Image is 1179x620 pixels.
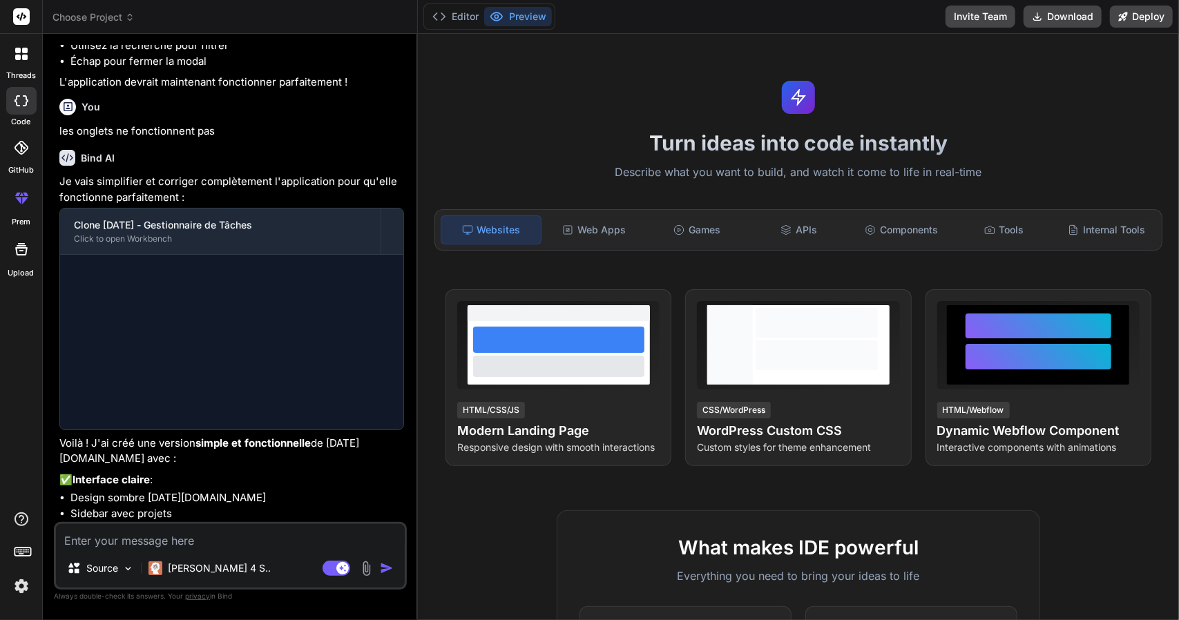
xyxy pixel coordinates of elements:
div: APIs [749,215,849,244]
h1: Turn ideas into code instantly [426,130,1171,155]
img: Claude 4 Sonnet [148,561,162,575]
img: icon [380,561,394,575]
h6: You [82,100,100,114]
span: Choose Project [52,10,135,24]
button: Invite Team [946,6,1015,28]
li: Sidebar avec projets [70,506,404,522]
label: prem [12,216,30,228]
p: Always double-check its answers. Your in Bind [54,590,407,603]
img: settings [10,574,33,598]
div: CSS/WordPress [697,402,771,418]
li: Utilisez la recherche pour filtrer [70,38,404,54]
p: Everything you need to bring your ideas to life [579,568,1017,584]
h4: WordPress Custom CSS [697,421,899,440]
p: Source [86,561,118,575]
div: Web Apps [544,215,644,244]
h4: Dynamic Webflow Component [937,421,1140,440]
img: Pick Models [122,563,134,574]
label: GitHub [8,164,34,176]
img: attachment [358,561,374,577]
li: Design sombre [DATE][DOMAIN_NAME] [70,490,404,506]
label: code [12,116,31,128]
strong: simple et fonctionnelle [195,436,311,449]
p: Voilà ! J'ai créé une version de [DATE][DOMAIN_NAME] avec : [59,436,404,467]
div: Internal Tools [1057,215,1156,244]
label: Upload [8,267,35,279]
p: L'application devrait maintenant fonctionner parfaitement ! [59,75,404,90]
label: threads [6,70,36,81]
h6: Bind AI [81,151,115,165]
h4: Modern Landing Page [457,421,660,440]
div: Components [852,215,951,244]
li: Échap pour fermer la modal [70,54,404,70]
button: Deploy [1110,6,1173,28]
button: Download [1024,6,1102,28]
div: HTML/Webflow [937,402,1010,418]
div: Click to open Workbench [74,233,367,244]
p: [PERSON_NAME] 4 S.. [168,561,271,575]
p: Custom styles for theme enhancement [697,440,899,454]
strong: Interface claire [73,473,150,486]
button: Preview [484,7,552,26]
p: ✅ : [59,472,404,488]
div: HTML/CSS/JS [457,402,525,418]
p: les onglets ne fonctionnent pas [59,124,404,139]
button: Clone [DATE] - Gestionnaire de TâchesClick to open Workbench [60,209,381,254]
p: Describe what you want to build, and watch it come to life in real-time [426,164,1171,182]
p: Responsive design with smooth interactions [457,440,660,454]
div: Games [646,215,746,244]
div: Clone [DATE] - Gestionnaire de Tâches [74,218,367,232]
div: Websites [441,215,541,244]
button: Editor [427,7,484,26]
p: Je vais simplifier et corriger complètement l'application pour qu'elle fonctionne parfaitement : [59,174,404,205]
h2: What makes IDE powerful [579,533,1017,562]
p: Interactive components with animations [937,440,1140,454]
span: privacy [185,592,210,600]
div: Tools [954,215,1053,244]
